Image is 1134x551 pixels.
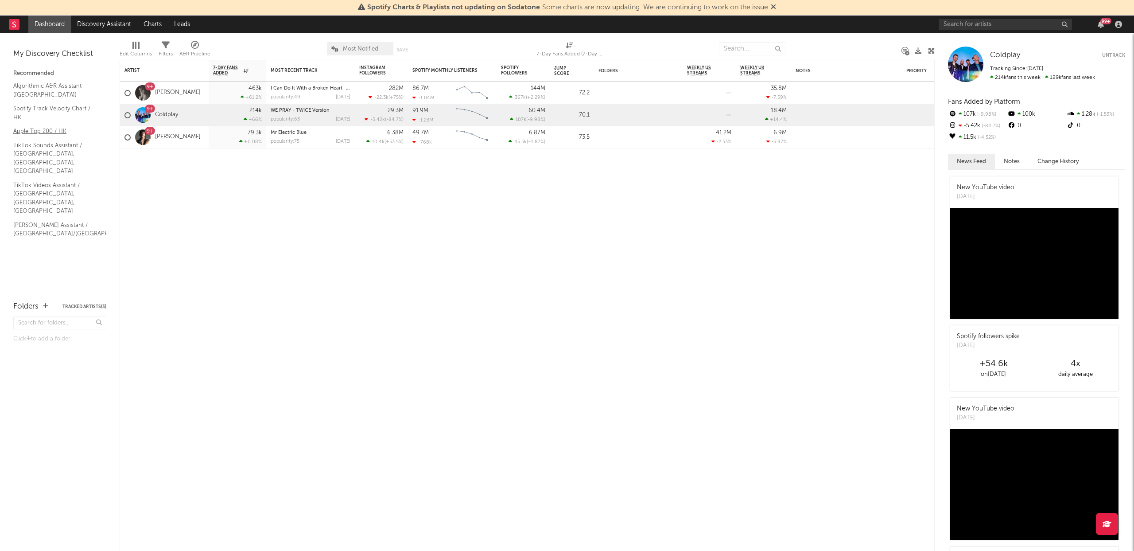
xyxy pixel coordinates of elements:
[271,108,330,113] a: WE PRAY - TWICE Version
[336,117,350,122] div: [DATE]
[271,68,337,73] div: Most Recent Track
[957,332,1020,341] div: Spotify followers spike
[370,117,385,122] span: -5.42k
[773,130,787,136] div: 6.9M
[452,126,492,148] svg: Chart title
[13,81,97,99] a: Algorithmic A&R Assistant ([GEOGRAPHIC_DATA])
[598,68,665,74] div: Folders
[510,117,545,122] div: ( )
[271,139,299,144] div: popularity: 75
[13,220,197,238] a: [PERSON_NAME] Assistant / [GEOGRAPHIC_DATA]/[GEOGRAPHIC_DATA]/[GEOGRAPHIC_DATA]
[389,86,404,91] div: 282M
[120,49,152,59] div: Edit Columns
[155,89,201,97] a: [PERSON_NAME]
[155,111,178,119] a: Coldplay
[13,317,106,329] input: Search for folders...
[948,120,1007,132] div: -5.42k
[957,192,1014,201] div: [DATE]
[740,65,773,76] span: Weekly UK Streams
[28,16,71,33] a: Dashboard
[179,49,210,59] div: A&R Pipeline
[336,95,350,100] div: [DATE]
[528,108,545,113] div: 60.4M
[687,65,718,76] span: Weekly US Streams
[515,95,526,100] span: 367k
[771,4,776,11] span: Dismiss
[412,108,428,113] div: 91.9M
[120,38,152,63] div: Edit Columns
[514,140,527,145] span: 45.5k
[271,86,401,91] a: I Can Do It With a Broken Heart - [PERSON_NAME] Remix
[716,130,731,136] div: 41.2M
[271,108,350,113] div: WE PRAY - TWICE Version
[957,404,1014,414] div: New YouTube video
[365,117,404,122] div: ( )
[271,86,350,91] div: I Can Do It With a Broken Heart - Dombresky Remix
[271,130,350,135] div: Mr Electric Blue
[1007,109,1066,120] div: 100k
[13,334,106,344] div: Click to add a folder.
[1034,369,1116,380] div: daily average
[501,65,532,76] div: Spotify Followers
[527,95,544,100] span: +2.29 %
[412,130,429,136] div: 49.7M
[386,117,402,122] span: -84.7 %
[719,42,785,55] input: Search...
[796,68,884,74] div: Notes
[509,94,545,100] div: ( )
[387,130,404,136] div: 6.38M
[1029,154,1088,169] button: Change History
[13,68,106,79] div: Recommended
[241,94,262,100] div: +61.2 %
[554,66,576,76] div: Jump Score
[1098,21,1104,28] button: 99+
[359,65,390,76] div: Instagram Followers
[1007,120,1066,132] div: 0
[271,130,307,135] a: Mr Electric Blue
[159,49,173,59] div: Filters
[13,180,97,216] a: TikTok Videos Assistant / [GEOGRAPHIC_DATA], [GEOGRAPHIC_DATA], [GEOGRAPHIC_DATA]
[13,104,97,122] a: Spotify Track Velocity Chart / HK
[1095,112,1114,117] span: -1.53 %
[412,139,432,145] div: -768k
[990,75,1095,80] span: 129k fans last week
[906,68,942,74] div: Priority
[244,117,262,122] div: +66 %
[536,38,603,63] div: 7-Day Fans Added (7-Day Fans Added)
[179,38,210,63] div: A&R Pipeline
[336,139,350,144] div: [DATE]
[995,154,1029,169] button: Notes
[124,68,191,73] div: Artist
[452,104,492,126] svg: Chart title
[372,140,384,145] span: 10.4k
[990,66,1043,71] span: Tracking Since: [DATE]
[957,414,1014,422] div: [DATE]
[1102,51,1125,60] button: Untrack
[412,68,479,73] div: Spotify Monthly Listeners
[412,86,429,91] div: 86.7M
[248,130,262,136] div: 79.3k
[271,95,300,100] div: popularity: 49
[771,108,787,113] div: 18.4M
[516,117,526,122] span: 107k
[531,86,545,91] div: 144M
[271,117,300,122] div: popularity: 63
[528,117,544,122] span: -9.98 %
[554,110,590,121] div: 70.1
[536,49,603,59] div: 7-Day Fans Added (7-Day Fans Added)
[62,305,106,309] button: Tracked Artists(3)
[1100,18,1111,24] div: 99 +
[771,86,787,91] div: 35.8M
[412,117,433,123] div: -1.23M
[155,133,201,141] a: [PERSON_NAME]
[948,154,995,169] button: News Feed
[1066,120,1125,132] div: 0
[990,51,1020,60] a: Coldplay
[367,4,768,11] span: : Some charts are now updating. We are continuing to work on the issue
[1034,359,1116,369] div: 4 x
[159,38,173,63] div: Filters
[952,369,1034,380] div: on [DATE]
[948,98,1020,105] span: Fans Added by Platform
[509,139,545,145] div: ( )
[137,16,168,33] a: Charts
